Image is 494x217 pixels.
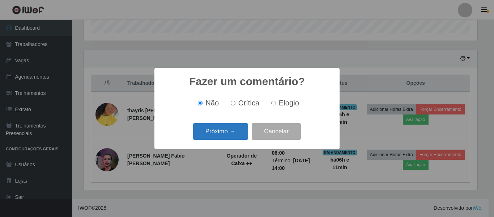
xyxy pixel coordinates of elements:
[231,101,235,105] input: Crítica
[252,123,301,140] button: Cancelar
[205,99,219,107] span: Não
[238,99,260,107] span: Crítica
[189,75,305,88] h2: Fazer um comentário?
[279,99,299,107] span: Elogio
[198,101,203,105] input: Não
[193,123,248,140] button: Próximo →
[271,101,276,105] input: Elogio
